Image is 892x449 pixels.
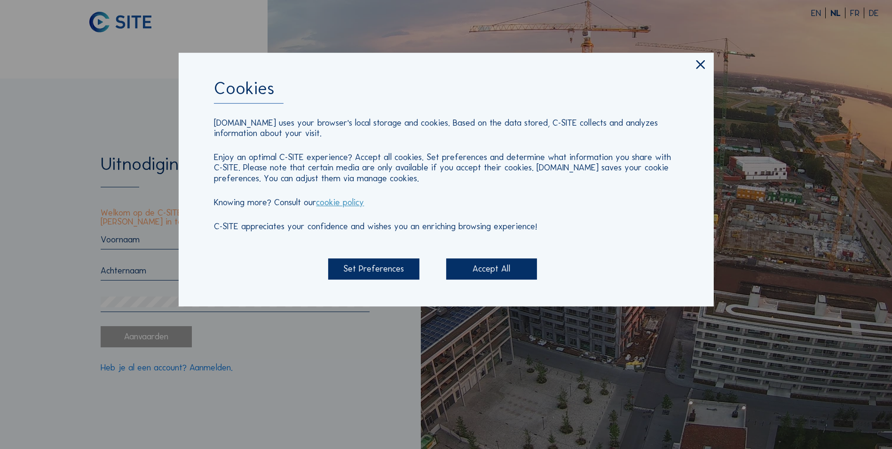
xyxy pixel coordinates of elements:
[214,197,678,208] p: Knowing more? Consult our
[446,258,537,280] div: Accept All
[214,152,678,184] p: Enjoy an optimal C-SITE experience? Accept all cookies. Set preferences and determine what inform...
[214,221,678,232] p: C-SITE appreciates your confidence and wishes you an enriching browsing experience!
[328,258,419,280] div: Set Preferences
[316,197,364,208] a: cookie policy
[214,80,678,104] div: Cookies
[214,118,678,139] p: [DOMAIN_NAME] uses your browser's local storage and cookies. Based on the data stored, C-SITE col...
